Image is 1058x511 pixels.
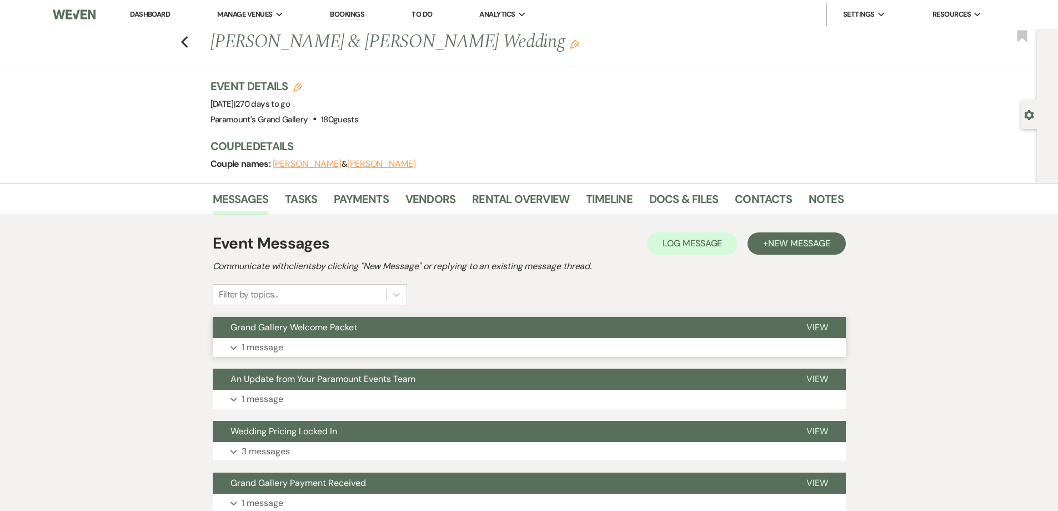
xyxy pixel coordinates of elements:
h1: Event Messages [213,232,330,255]
p: 1 message [242,340,283,355]
a: Timeline [586,190,633,215]
a: Tasks [285,190,317,215]
span: Grand Gallery Welcome Packet [230,321,357,333]
span: Analytics [479,9,515,20]
span: Log Message [663,237,722,249]
span: View [806,373,828,385]
span: 180 guests [321,114,358,125]
span: Settings [843,9,875,20]
span: & [273,158,416,170]
img: Weven Logo [53,3,95,26]
h3: Couple Details [210,138,833,154]
a: To Do [412,9,432,19]
button: Grand Gallery Welcome Packet [213,317,789,338]
a: Bookings [330,9,364,20]
h2: Communicate with clients by clicking "New Message" or replying to an existing message thread. [213,260,846,273]
span: New Message [768,237,830,249]
a: Vendors [405,190,455,215]
button: View [789,421,846,442]
button: Edit [570,39,579,49]
button: View [789,317,846,338]
span: [DATE] [210,98,290,110]
button: Wedding Pricing Locked In [213,421,789,442]
div: Filter by topics... [219,288,278,301]
span: Manage Venues [217,9,272,20]
button: View [789,369,846,390]
a: Dashboard [130,9,170,19]
span: View [806,425,828,437]
a: Payments [334,190,389,215]
span: Wedding Pricing Locked In [230,425,337,437]
a: Docs & Files [649,190,718,215]
span: Grand Gallery Payment Received [230,477,366,489]
button: Log Message [647,232,738,255]
a: Contacts [735,190,792,215]
span: View [806,321,828,333]
span: Couple names: [210,158,273,170]
span: An Update from Your Paramount Events Team [230,373,415,385]
h3: Event Details [210,78,359,94]
button: View [789,473,846,494]
a: Notes [809,190,844,215]
button: [PERSON_NAME] [273,160,342,168]
button: 1 message [213,338,846,357]
button: +New Message [748,232,845,255]
button: An Update from Your Paramount Events Team [213,369,789,390]
button: Open lead details [1024,109,1034,120]
h1: [PERSON_NAME] & [PERSON_NAME] Wedding [210,29,708,56]
a: Rental Overview [472,190,569,215]
p: 1 message [242,392,283,406]
button: 3 messages [213,442,846,461]
button: [PERSON_NAME] [347,160,416,168]
span: View [806,477,828,489]
span: Resources [932,9,971,20]
span: Paramount's Grand Gallery [210,114,308,125]
span: 270 days to go [235,98,290,110]
p: 1 message [242,496,283,510]
p: 3 messages [242,444,290,459]
a: Messages [213,190,269,215]
span: | [234,98,290,110]
button: 1 message [213,390,846,409]
button: Grand Gallery Payment Received [213,473,789,494]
